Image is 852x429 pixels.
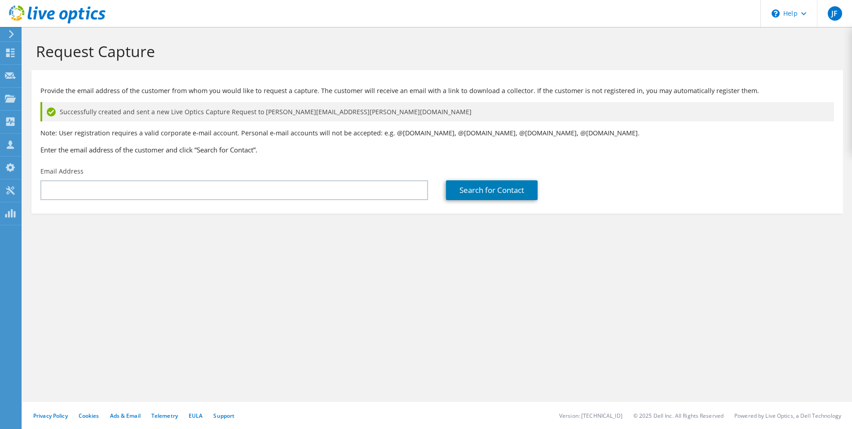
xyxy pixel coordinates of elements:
[110,412,141,420] a: Ads & Email
[828,6,842,21] span: JF
[40,167,84,176] label: Email Address
[151,412,178,420] a: Telemetry
[189,412,203,420] a: EULA
[772,9,780,18] svg: \n
[33,412,68,420] a: Privacy Policy
[36,42,834,61] h1: Request Capture
[40,145,834,155] h3: Enter the email address of the customer and click “Search for Contact”.
[446,180,538,200] a: Search for Contact
[40,86,834,96] p: Provide the email address of the customer from whom you would like to request a capture. The cust...
[60,107,472,117] span: Successfully created and sent a new Live Optics Capture Request to [PERSON_NAME][EMAIL_ADDRESS][P...
[40,128,834,138] p: Note: User registration requires a valid corporate e-mail account. Personal e-mail accounts will ...
[633,412,724,420] li: © 2025 Dell Inc. All Rights Reserved
[734,412,841,420] li: Powered by Live Optics, a Dell Technology
[79,412,99,420] a: Cookies
[213,412,234,420] a: Support
[559,412,622,420] li: Version: [TECHNICAL_ID]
